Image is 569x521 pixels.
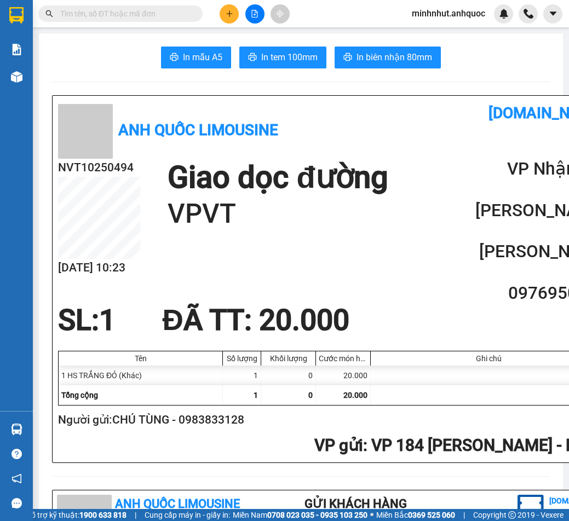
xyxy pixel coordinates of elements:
[220,4,239,24] button: plus
[135,509,136,521] span: |
[233,509,367,521] span: Miền Nam
[316,366,371,385] div: 20.000
[376,509,455,521] span: Miền Bắc
[261,366,316,385] div: 0
[314,436,363,455] span: VP gửi
[12,498,22,508] span: message
[261,50,318,64] span: In tem 100mm
[45,10,53,18] span: search
[518,495,544,521] img: logo.jpg
[408,511,455,519] strong: 0369 525 060
[168,196,388,231] h1: VPVT
[145,509,230,521] span: Cung cấp máy in - giấy in:
[58,303,99,337] span: SL:
[59,366,223,385] div: 1 HS TRẮNG ĐỎ (Khác)
[118,121,278,139] b: Anh Quốc Limousine
[271,4,290,24] button: aim
[61,354,220,363] div: Tên
[508,511,516,519] span: copyright
[58,259,140,277] h2: [DATE] 10:23
[183,50,222,64] span: In mẫu A5
[168,159,388,196] h1: Giao dọc đường
[226,10,233,18] span: plus
[251,10,258,18] span: file-add
[370,513,373,517] span: ⚪️
[463,509,465,521] span: |
[343,53,352,63] span: printer
[161,47,231,68] button: printerIn mẫu A5
[267,511,367,519] strong: 0708 023 035 - 0935 103 250
[226,354,258,363] div: Số lượng
[11,71,22,83] img: warehouse-icon
[524,9,533,19] img: phone-icon
[357,50,432,64] span: In biên nhận 80mm
[245,4,265,24] button: file-add
[343,391,367,400] span: 20.000
[319,354,367,363] div: Cước món hàng
[304,497,407,511] b: Gửi khách hàng
[162,303,349,337] span: ĐÃ TT : 20.000
[12,449,22,459] span: question-circle
[60,8,189,20] input: Tìm tên, số ĐT hoặc mã đơn
[99,303,116,337] span: 1
[12,473,22,484] span: notification
[254,391,258,400] span: 1
[264,354,313,363] div: Khối lượng
[11,44,22,55] img: solution-icon
[11,424,22,435] img: warehouse-icon
[239,47,326,68] button: printerIn tem 100mm
[403,7,494,20] span: minhnhut.anhquoc
[499,9,509,19] img: icon-new-feature
[58,159,140,177] h2: NVT10250494
[543,4,562,24] button: caret-down
[115,497,240,511] b: Anh Quốc Limousine
[170,53,179,63] span: printer
[335,47,441,68] button: printerIn biên nhận 80mm
[9,7,24,24] img: logo-vxr
[248,53,257,63] span: printer
[61,391,98,400] span: Tổng cộng
[548,9,558,19] span: caret-down
[223,366,261,385] div: 1
[26,509,127,521] span: Hỗ trợ kỹ thuật:
[308,391,313,400] span: 0
[276,10,284,18] span: aim
[79,511,127,519] strong: 1900 633 818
